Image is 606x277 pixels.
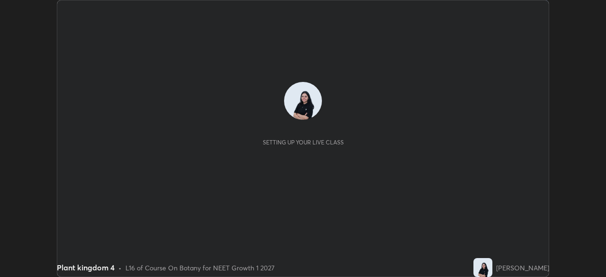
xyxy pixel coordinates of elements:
[118,263,122,273] div: •
[284,82,322,120] img: 682439d8e90a44c985a6d4fe2be3bbc8.jpg
[125,263,275,273] div: L16 of Course On Botany for NEET Growth 1 2027
[473,258,492,277] img: 682439d8e90a44c985a6d4fe2be3bbc8.jpg
[496,263,549,273] div: [PERSON_NAME]
[57,262,115,273] div: Plant kingdom 4
[263,139,344,146] div: Setting up your live class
